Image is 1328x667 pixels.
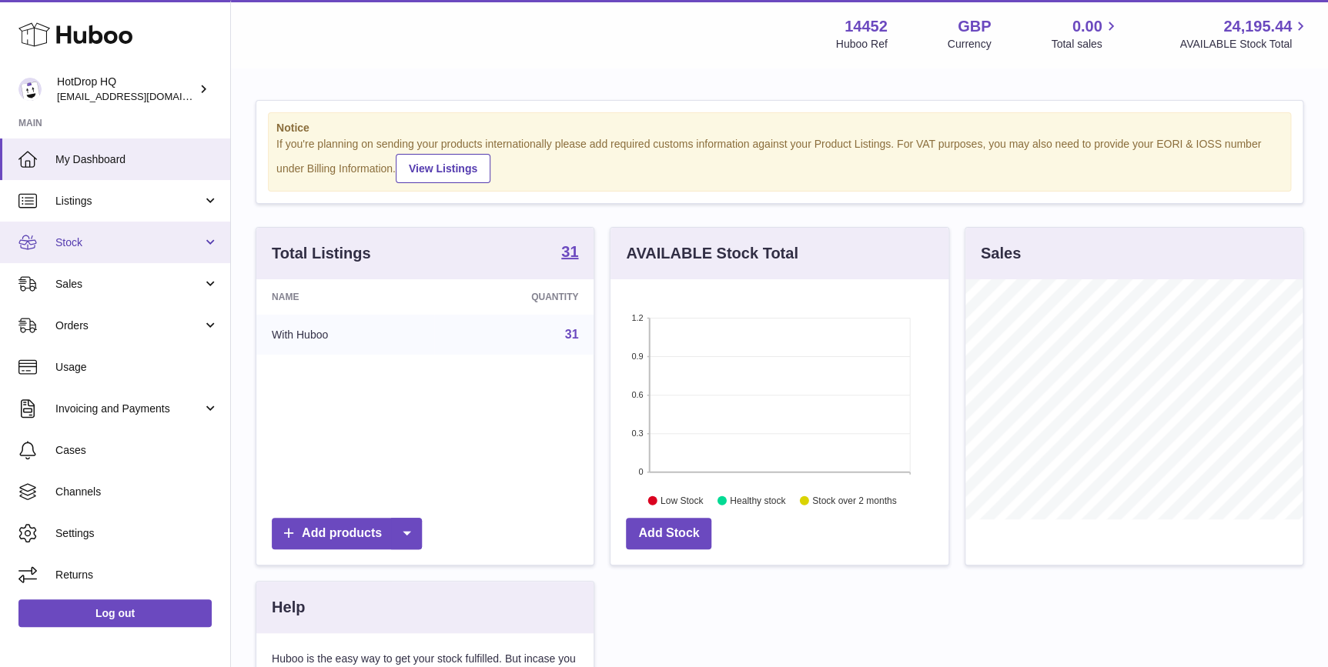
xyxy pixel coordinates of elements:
[272,597,305,618] h3: Help
[626,243,798,264] h3: AVAILABLE Stock Total
[256,279,434,315] th: Name
[1223,16,1292,37] span: 24,195.44
[57,75,196,104] div: HotDrop HQ
[836,37,888,52] div: Huboo Ref
[661,495,704,505] text: Low Stock
[276,121,1283,135] strong: Notice
[948,37,992,52] div: Currency
[55,318,202,333] span: Orders
[55,526,219,541] span: Settings
[1179,37,1310,52] span: AVAILABLE Stock Total
[55,568,219,582] span: Returns
[561,244,578,259] strong: 31
[958,16,991,37] strong: GBP
[18,78,42,101] img: internalAdmin-14452@internal.huboo.com
[272,518,422,549] a: Add products
[845,16,888,37] strong: 14452
[561,244,578,262] a: 31
[1051,16,1119,52] a: 0.00 Total sales
[1179,16,1310,52] a: 24,195.44 AVAILABLE Stock Total
[396,154,490,183] a: View Listings
[55,152,219,167] span: My Dashboard
[55,485,219,499] span: Channels
[272,243,371,264] h3: Total Listings
[55,235,202,250] span: Stock
[812,495,896,505] text: Stock over 2 months
[55,194,202,208] span: Listings
[632,390,644,399] text: 0.6
[632,313,644,322] text: 1.2
[57,90,226,102] span: [EMAIL_ADDRESS][DOMAIN_NAME]
[276,137,1283,183] div: If you're planning on sending your products internationally please add required customs informati...
[626,518,711,549] a: Add Stock
[256,315,434,355] td: With Huboo
[632,429,644,438] text: 0.3
[730,495,786,505] text: Healthy stock
[55,360,219,375] span: Usage
[981,243,1021,264] h3: Sales
[55,277,202,292] span: Sales
[1072,16,1102,37] span: 0.00
[632,352,644,361] text: 0.9
[55,402,202,416] span: Invoicing and Payments
[565,328,579,341] a: 31
[639,467,644,476] text: 0
[18,599,212,627] a: Log out
[434,279,594,315] th: Quantity
[55,443,219,458] span: Cases
[1051,37,1119,52] span: Total sales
